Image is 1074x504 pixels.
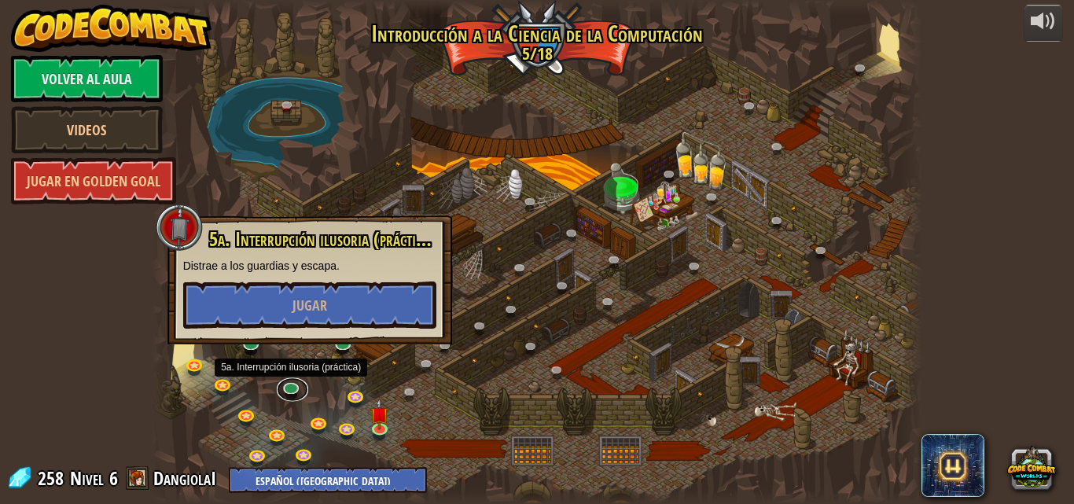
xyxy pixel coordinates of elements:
[11,157,176,204] a: Jugar en Golden Goal
[11,55,163,102] a: Volver al aula
[1024,5,1063,42] button: Ajustar el volúmen
[11,5,212,52] img: CodeCombat - Learn how to code by playing a game
[370,399,388,431] img: level-banner-unstarted.png
[183,281,436,329] button: Jugar
[11,106,163,153] a: Videos
[292,296,327,315] span: Jugar
[70,465,104,491] span: Nivel
[209,226,436,252] span: 5a. Interrupción ilusoria (práctica)
[183,258,436,274] p: Distrae a los guardias y escapa.
[153,465,221,491] a: DangiolaI
[109,465,118,491] span: 6
[38,465,68,491] span: 258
